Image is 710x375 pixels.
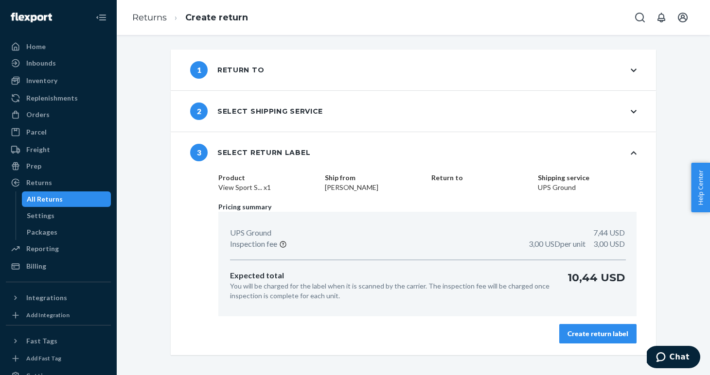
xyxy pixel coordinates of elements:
[11,13,52,22] img: Flexport logo
[26,336,57,346] div: Fast Tags
[190,102,208,120] span: 2
[26,42,46,51] div: Home
[568,270,625,301] p: 10,44 USD
[6,258,111,274] a: Billing
[538,183,637,192] dd: UPS Ground
[6,107,111,122] a: Orders
[431,173,530,183] dt: Return to
[91,8,111,27] button: Close Navigation
[26,76,57,85] div: Inventory
[218,173,317,183] dt: Product
[124,3,256,32] ol: breadcrumbs
[190,61,208,79] span: 1
[26,110,50,119] div: Orders
[6,39,111,54] a: Home
[22,224,111,240] a: Packages
[185,12,248,23] a: Create return
[6,73,111,88] a: Inventory
[26,58,56,68] div: Inbounds
[6,158,111,174] a: Prep
[6,333,111,349] button: Fast Tags
[26,127,47,137] div: Parcel
[673,8,692,27] button: Open account menu
[230,239,277,250] p: Inspection fee
[230,227,271,239] p: UPS Ground
[190,61,264,79] div: Return to
[26,244,59,254] div: Reporting
[647,346,700,370] iframe: Opens a widget where you can chat to one of our agents
[230,270,552,281] p: Expected total
[218,202,637,212] p: Pricing summary
[538,173,637,183] dt: Shipping service
[26,161,41,171] div: Prep
[325,173,424,183] dt: Ship from
[529,239,625,250] p: 3,00 USD
[26,354,61,362] div: Add Fast Tag
[6,290,111,306] button: Integrations
[26,145,50,154] div: Freight
[6,124,111,140] a: Parcel
[630,8,650,27] button: Open Search Box
[568,329,628,339] div: Create return label
[190,144,208,161] span: 3
[27,227,57,237] div: Packages
[559,324,637,343] button: Create return label
[26,261,46,271] div: Billing
[230,281,552,301] p: You will be charged for the label when it is scanned by the carrier. The inspection fee will be c...
[6,241,111,256] a: Reporting
[529,239,586,248] span: 3,00 USD per unit
[190,102,323,120] div: Select shipping service
[691,163,710,212] button: Help Center
[6,90,111,106] a: Replenishments
[6,55,111,71] a: Inbounds
[26,293,67,303] div: Integrations
[22,208,111,223] a: Settings
[325,183,424,192] dd: [PERSON_NAME]
[27,194,63,204] div: All Returns
[27,211,54,221] div: Settings
[593,227,625,239] p: 7,44 USD
[132,12,167,23] a: Returns
[218,183,317,192] dd: View Sport S... x1
[26,93,78,103] div: Replenishments
[6,142,111,157] a: Freight
[6,175,111,190] a: Returns
[26,178,52,187] div: Returns
[652,8,671,27] button: Open notifications
[26,311,70,319] div: Add Integration
[6,309,111,321] a: Add Integration
[6,353,111,364] a: Add Fast Tag
[22,191,111,207] a: All Returns
[190,144,310,161] div: Select return label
